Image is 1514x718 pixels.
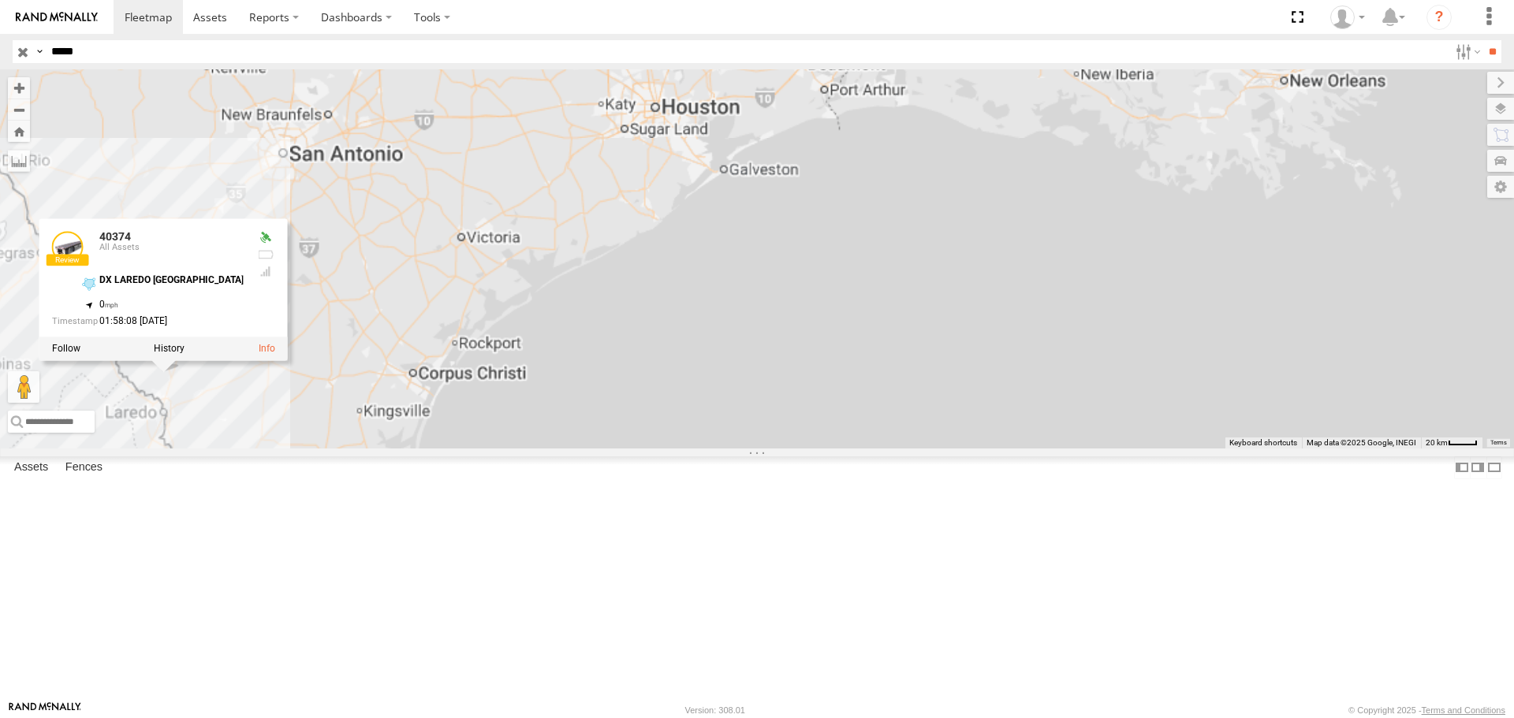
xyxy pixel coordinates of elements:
[1454,456,1470,479] label: Dock Summary Table to the Left
[1325,6,1370,29] div: Caseta Laredo TX
[1229,437,1297,448] button: Keyboard shortcuts
[6,457,56,479] label: Assets
[52,317,244,327] div: Date/time of location update
[99,276,244,286] div: DX LAREDO [GEOGRAPHIC_DATA]
[256,232,275,244] div: Valid GPS Fix
[259,344,275,355] a: View Asset Details
[1348,705,1505,715] div: © Copyright 2025 -
[8,121,30,142] button: Zoom Home
[1449,40,1483,63] label: Search Filter Options
[256,266,275,278] div: Last Event GSM Signal Strength
[1426,5,1452,30] i: ?
[8,150,30,172] label: Measure
[16,12,98,23] img: rand-logo.svg
[8,371,39,403] button: Drag Pegman onto the map to open Street View
[52,344,80,355] label: Realtime tracking of Asset
[1490,439,1507,445] a: Terms (opens in new tab)
[256,249,275,262] div: No battery health information received from this device.
[52,232,84,263] a: View Asset Details
[1421,437,1482,448] button: Map Scale: 20 km per 34 pixels
[1470,456,1486,479] label: Dock Summary Table to the Right
[1422,705,1505,715] a: Terms and Conditions
[8,77,30,99] button: Zoom in
[58,457,110,479] label: Fences
[1487,176,1514,198] label: Map Settings
[1486,456,1502,479] label: Hide Summary Table
[8,99,30,121] button: Zoom out
[99,244,244,253] div: All Assets
[685,705,745,715] div: Version: 308.01
[1426,438,1448,447] span: 20 km
[1307,438,1416,447] span: Map data ©2025 Google, INEGI
[9,702,81,718] a: Visit our Website
[33,40,46,63] label: Search Query
[99,231,131,244] a: 40374
[99,299,119,311] span: 0
[154,344,185,355] label: View Asset History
